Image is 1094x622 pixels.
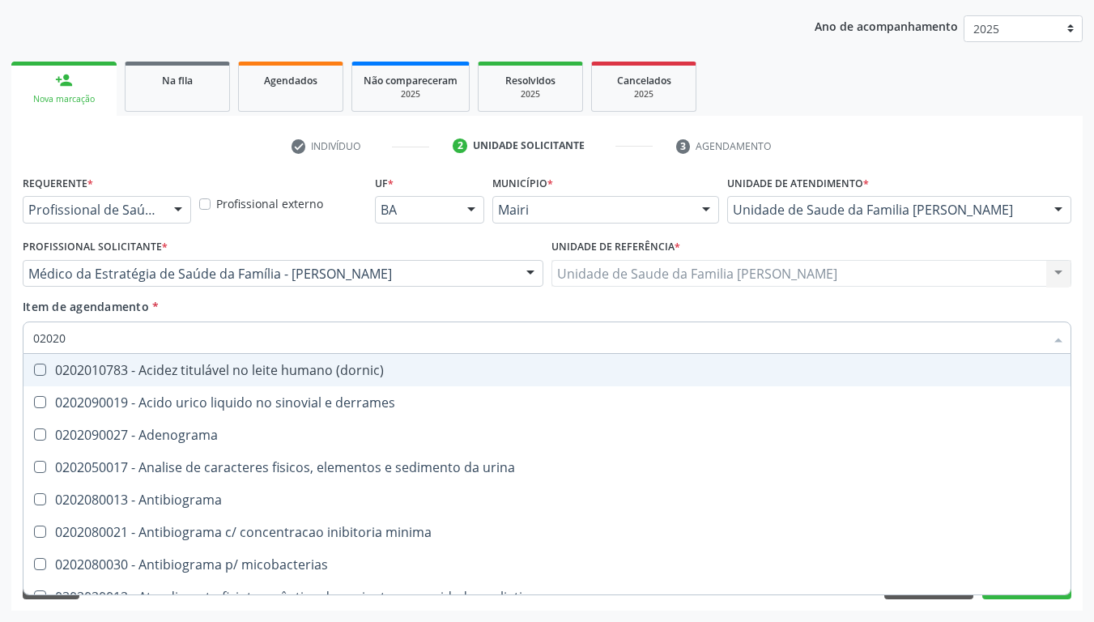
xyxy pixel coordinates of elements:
[381,202,451,218] span: BA
[33,364,1061,377] div: 0202010783 - Acidez titulável no leite humano (dornic)
[33,322,1045,354] input: Buscar por procedimentos
[23,235,168,260] label: Profissional Solicitante
[473,138,585,153] div: Unidade solicitante
[23,93,105,105] div: Nova marcação
[33,396,1061,409] div: 0202090019 - Acido urico liquido no sinovial e derrames
[815,15,958,36] p: Ano de acompanhamento
[603,88,684,100] div: 2025
[364,74,458,87] span: Não compareceram
[375,171,394,196] label: UF
[33,461,1061,474] div: 0202050017 - Analise de caracteres fisicos, elementos e sedimento da urina
[33,428,1061,441] div: 0202090027 - Adenograma
[733,202,1038,218] span: Unidade de Saude da Familia [PERSON_NAME]
[162,74,193,87] span: Na fila
[505,74,556,87] span: Resolvidos
[453,138,467,153] div: 2
[33,558,1061,571] div: 0202080030 - Antibiograma p/ micobacterias
[727,171,869,196] label: Unidade de atendimento
[264,74,317,87] span: Agendados
[498,202,686,218] span: Mairi
[551,235,680,260] label: Unidade de referência
[33,493,1061,506] div: 0202080013 - Antibiograma
[28,266,510,282] span: Médico da Estratégia de Saúde da Família - [PERSON_NAME]
[617,74,671,87] span: Cancelados
[28,202,158,218] span: Profissional de Saúde
[33,590,1061,603] div: 0302020012 - Atendimento fisioterapêutico de paciente com cuidados paliativos
[33,526,1061,539] div: 0202080021 - Antibiograma c/ concentracao inibitoria minima
[364,88,458,100] div: 2025
[490,88,571,100] div: 2025
[55,71,73,89] div: person_add
[492,171,553,196] label: Município
[216,195,323,212] label: Profissional externo
[23,299,149,314] span: Item de agendamento
[23,171,93,196] label: Requerente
